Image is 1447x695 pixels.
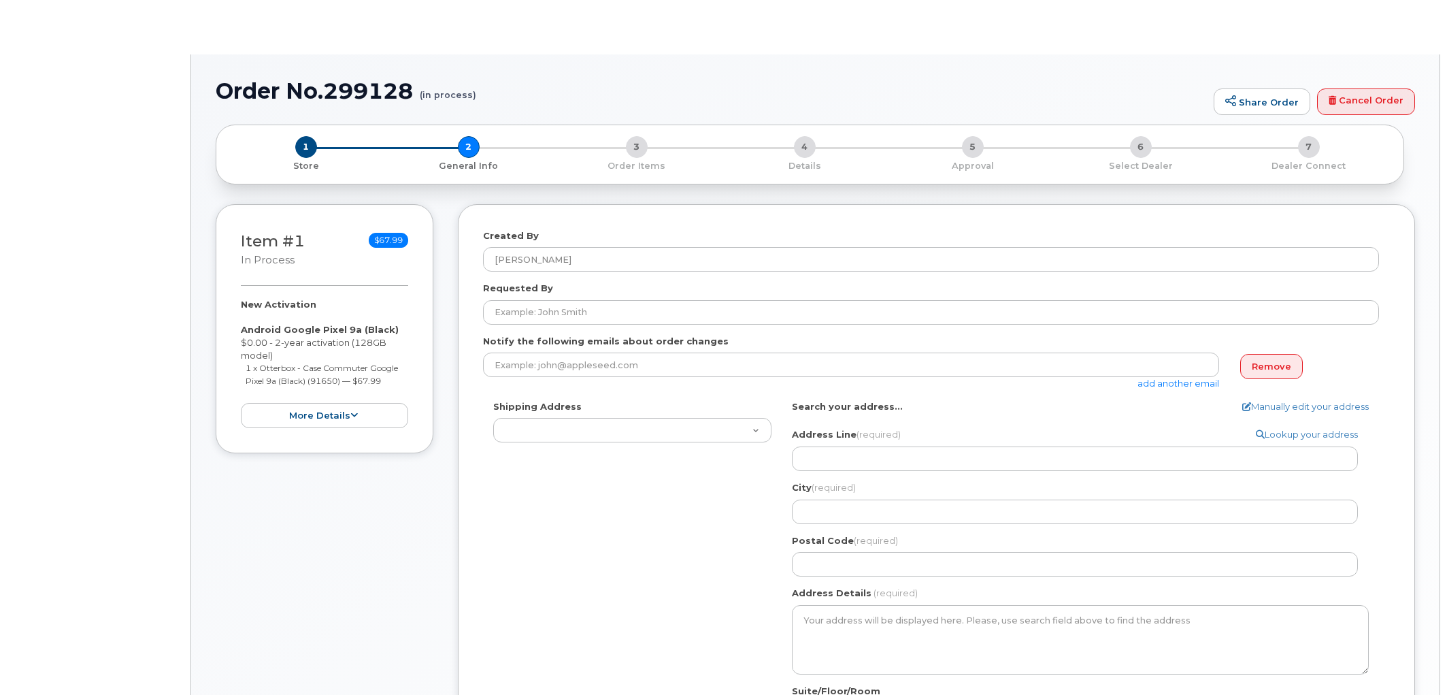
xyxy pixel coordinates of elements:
strong: Android Google Pixel 9a (Black) [241,324,399,335]
small: (in process) [420,79,476,100]
label: Requested By [483,282,553,295]
label: Address Details [792,587,871,600]
span: (required) [856,429,901,440]
span: (required) [874,587,918,598]
label: Postal Code [792,534,898,547]
label: Shipping Address [493,400,582,413]
a: Cancel Order [1317,88,1415,116]
h3: Item #1 [241,233,305,268]
a: Remove [1240,354,1303,379]
strong: New Activation [241,299,316,310]
span: (required) [812,482,856,493]
small: in process [241,254,295,266]
button: more details [241,403,408,428]
span: 1 [295,136,317,158]
p: Store [233,160,379,172]
input: Example: John Smith [483,300,1379,325]
h1: Order No.299128 [216,79,1207,103]
span: $67.99 [369,233,408,248]
a: Manually edit your address [1242,400,1369,413]
label: Address Line [792,428,901,441]
label: Notify the following emails about order changes [483,335,729,348]
span: (required) [854,535,898,546]
a: Lookup your address [1256,428,1358,441]
label: Created By [483,229,539,242]
a: add another email [1137,378,1219,389]
small: 1 x Otterbox - Case Commuter Google Pixel 9a (Black) (91650) — $67.99 [246,363,398,386]
input: Example: john@appleseed.com [483,353,1219,377]
div: $0.00 - 2-year activation (128GB model) [241,298,408,428]
a: Share Order [1214,88,1310,116]
label: City [792,481,856,494]
label: Search your address... [792,400,903,413]
a: 1 Store [227,158,384,172]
